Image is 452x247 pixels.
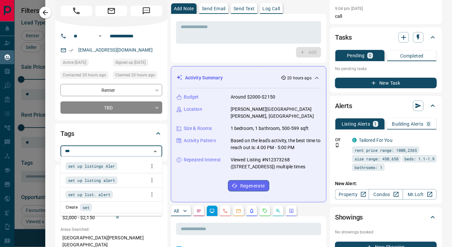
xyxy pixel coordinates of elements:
[113,59,162,68] div: Sat Sep 13 2025
[231,106,321,120] p: [PERSON_NAME][GEOGRAPHIC_DATA][PERSON_NAME], [GEOGRAPHIC_DATA]
[403,189,437,200] a: Mr.Loft
[184,94,199,101] p: Budget
[83,204,90,211] span: set
[202,6,226,11] p: Send Email
[428,122,430,126] p: 0
[335,137,348,143] p: Off
[185,74,223,81] p: Activity Summary
[196,208,202,214] svg: Notes
[63,59,86,66] span: Active [DATE]
[335,29,437,45] div: Tasks
[335,212,363,223] h2: Showings
[249,208,254,214] svg: Listing Alerts
[228,180,269,191] button: Regenerate
[231,125,309,132] p: 1 bedroom, 1 bathroom, 500-599 sqft
[335,189,369,200] a: Property
[369,53,371,58] p: 0
[335,101,352,111] h2: Alerts
[369,189,403,200] a: Condos
[392,122,424,126] p: Building Alerts
[60,226,162,232] p: Areas Searched:
[60,128,74,139] h2: Tags
[68,177,115,184] span: set up listing alert
[374,122,377,126] p: 1
[335,6,363,11] p: 9:04 pm [DATE]
[234,6,255,11] p: Send Text
[68,191,110,198] span: set up list. alert
[404,155,434,162] span: beds: 1.1-1.9
[60,212,110,223] p: $2,000 - $2,150
[335,64,437,74] p: No pending tasks
[60,71,110,81] div: Sat Sep 13 2025
[60,6,92,16] span: Call
[263,6,280,11] p: Log Call
[95,6,127,16] span: Email
[276,208,281,214] svg: Opportunities
[96,32,104,40] button: Open
[66,204,78,210] p: Create
[69,48,74,53] svg: Email Verified
[174,209,179,213] p: All
[184,156,221,163] p: Repeated Interest
[236,208,241,214] svg: Emails
[184,106,202,113] p: Location
[60,84,162,96] div: Renter
[335,32,352,43] h2: Tasks
[60,59,110,68] div: Sat Sep 13 2025
[184,137,216,144] p: Activity Pattern
[131,6,162,16] span: Message
[151,147,160,156] button: Close
[342,122,370,126] p: Listing Alerts
[352,138,357,143] div: condos.ca
[231,94,275,101] p: Around $2000-$2150
[231,137,321,151] p: Based on the lead's activity, the best time to reach out is: 4:00 PM - 5:00 PM
[174,6,194,11] p: Add Note
[223,208,228,214] svg: Calls
[355,155,398,162] span: size range: 450,658
[231,156,321,170] p: Viewed Listing #N12373268 ([STREET_ADDRESS]) multiple times
[68,163,115,169] span: set up listings Aler
[335,229,437,235] p: No showings booked
[287,75,312,81] p: 20 hours ago
[335,209,437,225] div: Showings
[262,208,268,214] svg: Requests
[347,53,365,58] p: Pending
[355,164,382,171] span: bathrooms: 1
[209,208,215,214] svg: Lead Browsing Activity
[184,125,212,132] p: Size & Rooms
[335,180,437,187] p: New Alert:
[60,126,162,142] div: Tags
[335,78,437,88] button: New Task
[176,72,321,84] div: Activity Summary20 hours ago
[113,71,162,81] div: Sat Sep 13 2025
[400,54,424,58] p: Completed
[335,13,437,20] p: call
[115,59,146,66] span: Signed up [DATE]
[63,72,106,78] span: Contacted 20 hours ago
[78,47,153,53] a: [EMAIL_ADDRESS][DOMAIN_NAME]
[289,208,294,214] svg: Agent Actions
[115,72,155,78] span: Claimed 20 hours ago
[335,143,340,147] svg: Push Notification Only
[359,138,393,143] a: Tailored For You
[60,102,162,114] div: TBD
[335,98,437,114] div: Alerts
[355,147,417,153] span: rent price range: 1800,2365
